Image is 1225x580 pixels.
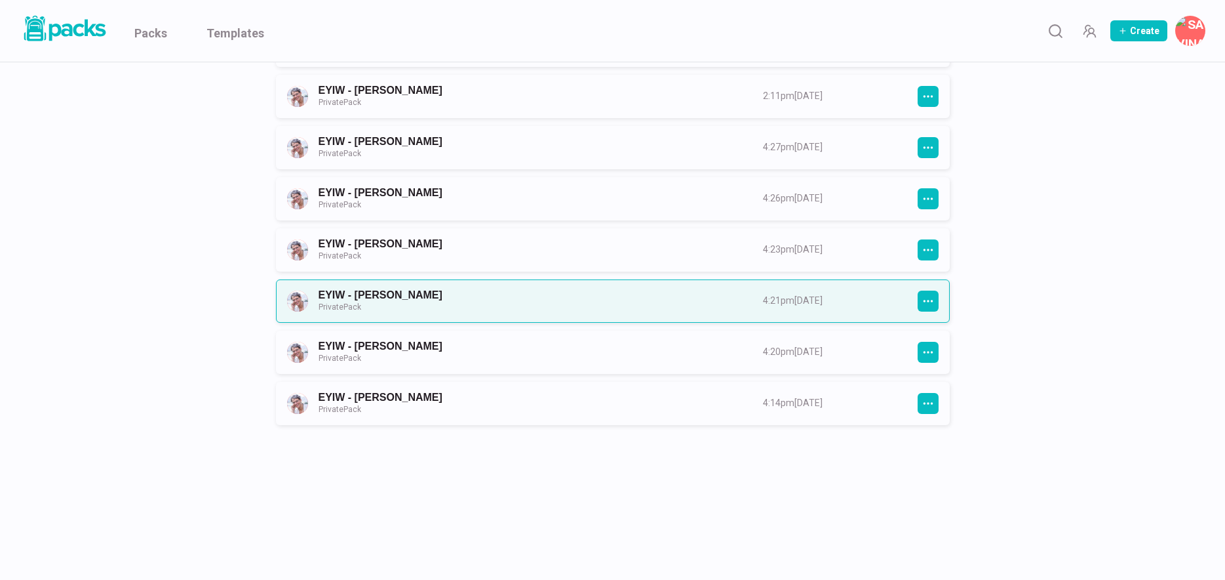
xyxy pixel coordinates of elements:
a: Packs logo [20,13,108,49]
button: Manage Team Invites [1076,18,1102,44]
img: Packs logo [20,13,108,44]
button: Search [1042,18,1068,44]
button: Create Pack [1110,20,1167,41]
button: Savina Tilmann [1175,16,1205,46]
